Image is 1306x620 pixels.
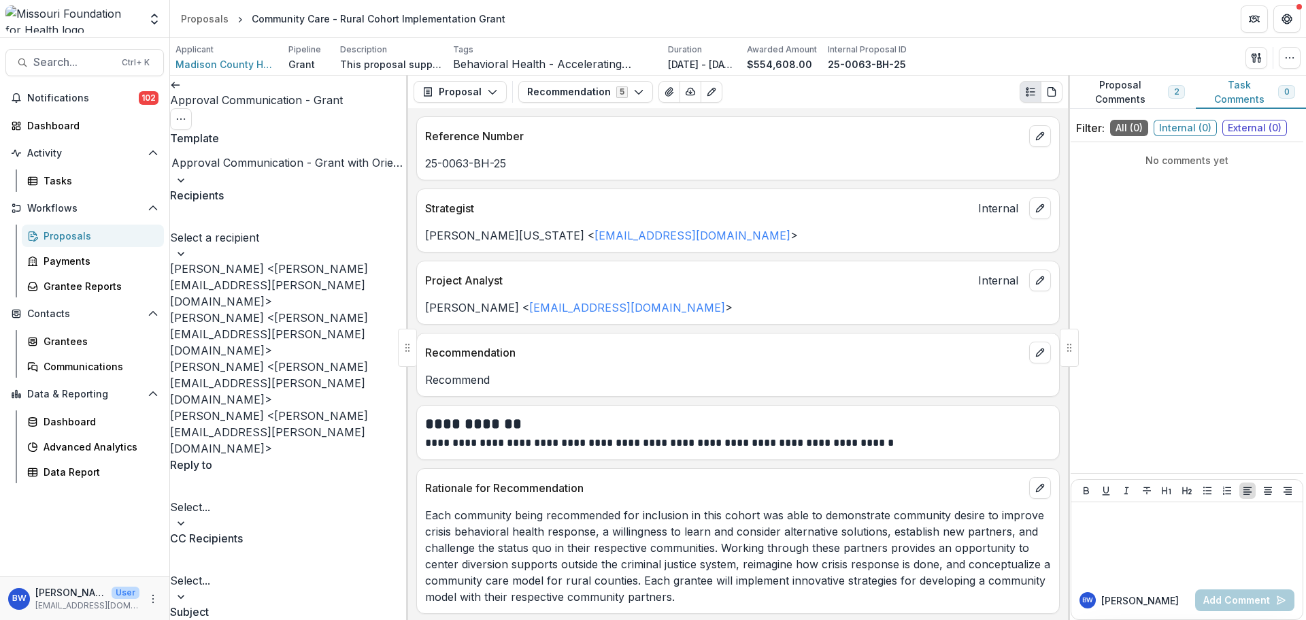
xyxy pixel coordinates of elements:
[1195,589,1294,611] button: Add Comment
[1158,483,1175,499] button: Heading 1
[12,594,27,603] div: Brian Washington
[44,229,153,243] div: Proposals
[1174,87,1179,97] span: 2
[22,410,164,433] a: Dashboard
[425,480,1018,496] p: Rationale for Recommendation
[170,572,309,589] div: Select...
[44,440,153,454] div: Advanced Analytics
[1078,483,1094,499] button: Bold
[425,507,1051,605] p: Each community being recommended for inclusion in this cohort was able to demonstrate community d...
[1222,120,1287,136] span: External ( 0 )
[5,383,164,405] button: Open Data & Reporting
[425,272,973,289] p: Project Analyst
[425,155,1051,172] p: 25-0063-BH-25
[668,44,702,56] p: Duration
[1076,153,1298,167] p: No comments yet
[22,461,164,483] a: Data Report
[668,57,736,71] p: [DATE] - [DATE]
[170,92,408,108] h3: Approval Communication - Grant
[252,12,505,26] div: Community Care - Rural Cohort Implementation Grant
[1219,483,1235,499] button: Ordered List
[1241,5,1268,33] button: Partners
[44,359,153,374] div: Communications
[340,44,387,56] p: Description
[181,12,229,26] div: Proposals
[44,174,153,188] div: Tasks
[453,44,473,56] p: Tags
[35,585,106,600] p: [PERSON_NAME][US_STATE]
[22,169,164,192] a: Tasks
[828,57,906,71] p: 25-0063-BH-25
[414,81,507,103] button: Proposal
[1082,597,1093,604] div: Brian Washington
[747,44,817,56] p: Awarded Amount
[112,587,139,599] p: User
[1041,81,1062,103] button: PDF view
[453,58,657,71] span: Behavioral Health - Accelerating Promising Practices
[27,389,142,400] span: Data & Reporting
[145,5,164,33] button: Open entity switcher
[518,81,653,103] button: Recommendation5
[747,57,812,71] p: $554,608.00
[170,604,400,620] label: Subject
[5,114,164,137] a: Dashboard
[1139,483,1155,499] button: Strike
[27,308,142,320] span: Contacts
[1196,76,1306,109] button: Task Comments
[170,130,400,146] label: Template
[44,334,153,348] div: Grantees
[175,57,278,71] a: Madison County Health Department
[288,44,321,56] p: Pipeline
[145,591,161,607] button: More
[44,465,153,479] div: Data Report
[119,55,152,70] div: Ctrl + K
[22,225,164,247] a: Proposals
[1199,483,1216,499] button: Bullet List
[44,254,153,268] div: Payments
[35,600,139,612] p: [EMAIL_ADDRESS][DOMAIN_NAME]
[1284,87,1289,97] span: 0
[425,299,1051,316] p: [PERSON_NAME] < >
[27,203,142,214] span: Workflows
[425,344,1018,361] p: Recommendation
[425,128,1018,144] p: Reference Number
[1076,120,1105,136] p: Filter:
[44,279,153,293] div: Grantee Reports
[828,44,907,56] p: Internal Proposal ID
[170,261,408,310] div: [PERSON_NAME] <[PERSON_NAME][EMAIL_ADDRESS][PERSON_NAME][DOMAIN_NAME]>
[1020,81,1041,103] button: Plaintext view
[1154,120,1217,136] span: Internal ( 0 )
[170,229,334,246] div: Select a recipient
[170,359,408,408] div: [PERSON_NAME] <[PERSON_NAME][EMAIL_ADDRESS][PERSON_NAME][DOMAIN_NAME]>
[1179,483,1195,499] button: Heading 2
[1260,483,1276,499] button: Align Center
[425,200,973,216] p: Strategist
[170,310,408,359] div: [PERSON_NAME] <[PERSON_NAME][EMAIL_ADDRESS][PERSON_NAME][DOMAIN_NAME]>
[5,142,164,164] button: Open Activity
[1273,5,1301,33] button: Get Help
[425,372,1051,388] p: Recommend
[170,187,400,203] label: Recipients
[595,229,790,242] a: [EMAIL_ADDRESS][DOMAIN_NAME]
[1101,593,1179,608] p: [PERSON_NAME]
[701,81,722,103] button: Edit as form
[27,148,142,159] span: Activity
[27,118,153,133] div: Dashboard
[1239,483,1256,499] button: Align Left
[1068,76,1196,109] button: Proposal Comments
[22,436,164,458] a: Advanced Analytics
[1098,483,1114,499] button: Underline
[22,330,164,353] a: Grantees
[5,197,164,219] button: Open Workflows
[1118,483,1135,499] button: Italicize
[22,275,164,297] a: Grantee Reports
[170,108,192,130] button: Options
[978,200,1018,216] span: Internal
[1029,125,1051,147] button: edit
[139,91,158,105] span: 102
[978,272,1018,289] span: Internal
[5,303,164,325] button: Open Contacts
[170,530,400,546] label: CC Recipients
[5,87,164,109] button: Notifications102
